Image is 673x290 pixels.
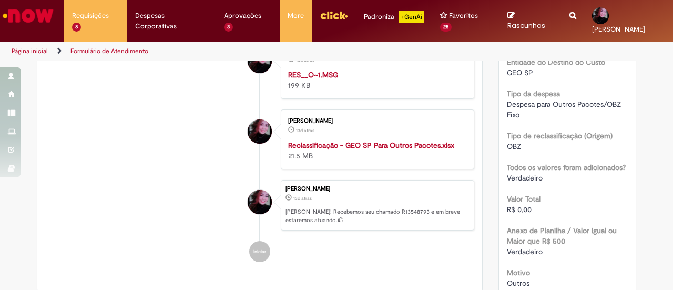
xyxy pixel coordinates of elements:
[72,23,81,32] span: 8
[288,140,463,161] div: 21.5 MB
[288,141,454,150] a: Reclassificação - GEO SP Para Outros Pacotes.xlsx
[507,278,529,288] span: Outros
[296,57,314,63] time: 18/09/2025 18:12:38
[288,70,338,79] a: RES__O~1.MSG
[288,69,463,91] div: 199 KB
[507,268,530,277] b: Motivo
[507,57,605,67] b: Entidade do Destino do Custo
[507,194,541,204] b: Valor Total
[507,226,617,246] b: Anexo de Planilha / Valor Igual ou Maior que R$ 500
[507,205,532,214] span: R$ 0,00
[296,127,314,134] span: 13d atrás
[293,195,312,202] time: 18/09/2025 18:13:08
[72,11,109,21] span: Requisições
[507,163,626,172] b: Todos os valores foram adicionados?
[248,49,272,73] div: Kelly Cristina Ono
[507,21,545,31] span: Rascunhos
[248,119,272,144] div: Kelly Cristina Ono
[288,11,304,21] span: More
[45,180,474,231] li: Kelly Cristina Ono
[285,208,468,224] p: [PERSON_NAME]! Recebemos seu chamado R13548793 e em breve estaremos atuando.
[248,190,272,214] div: Kelly Cristina Ono
[8,42,441,61] ul: Trilhas de página
[364,11,424,23] div: Padroniza
[12,47,48,55] a: Página inicial
[507,173,543,183] span: Verdadeiro
[293,195,312,202] span: 13d atrás
[1,5,55,26] img: ServiceNow
[507,131,613,141] b: Tipo de reclassificação (Origem)
[592,25,645,34] span: [PERSON_NAME]
[320,7,348,23] img: click_logo_yellow_360x200.png
[288,118,463,124] div: [PERSON_NAME]
[224,11,261,21] span: Aprovações
[507,11,554,31] a: Rascunhos
[296,57,314,63] span: 13d atrás
[507,142,521,151] span: OBZ
[507,68,533,77] span: GEO SP
[224,23,233,32] span: 3
[296,127,314,134] time: 18/09/2025 18:10:52
[285,186,468,192] div: [PERSON_NAME]
[507,247,543,256] span: Verdadeiro
[440,23,452,32] span: 25
[507,89,560,98] b: Tipo da despesa
[70,47,148,55] a: Formulário de Atendimento
[507,99,623,119] span: Despesa para Outros Pacotes/OBZ Fixo
[449,11,478,21] span: Favoritos
[399,11,424,23] p: +GenAi
[135,11,208,32] span: Despesas Corporativas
